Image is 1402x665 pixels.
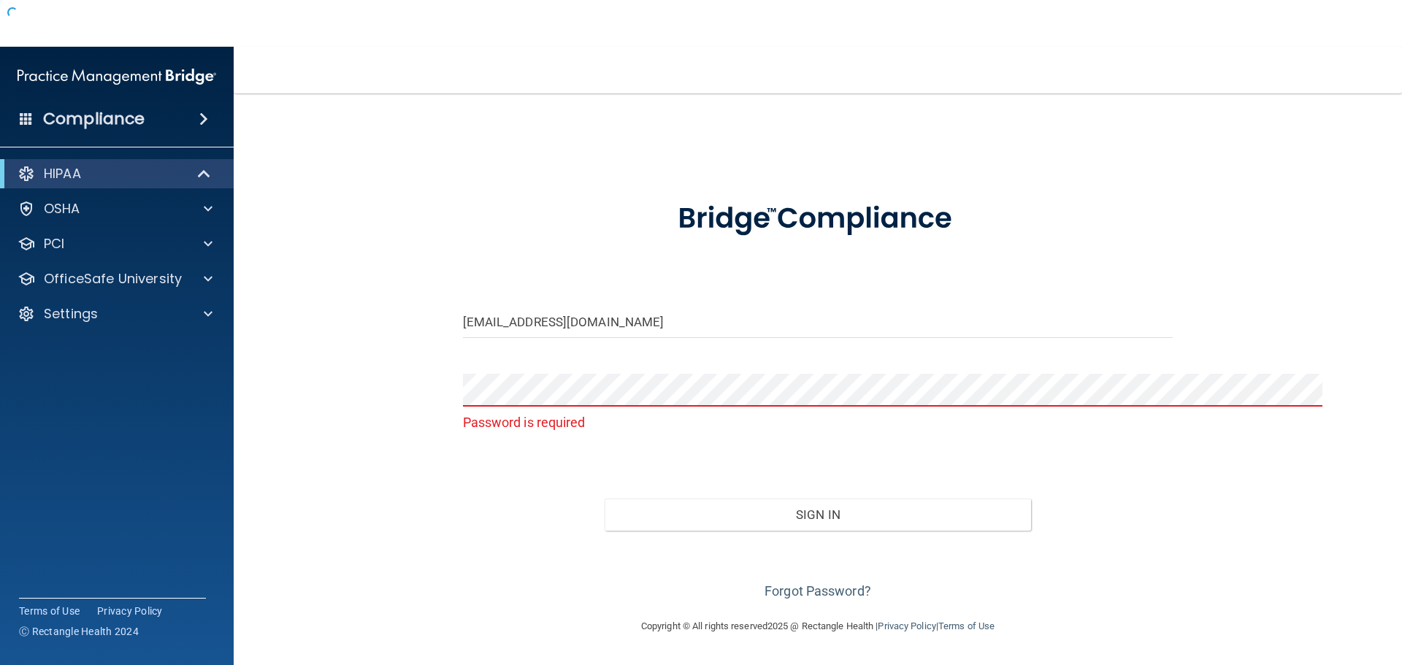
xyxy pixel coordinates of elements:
[605,499,1031,531] button: Sign In
[97,604,163,618] a: Privacy Policy
[44,305,98,323] p: Settings
[43,109,145,129] h4: Compliance
[878,620,935,631] a: Privacy Policy
[18,62,216,91] img: PMB logo
[44,200,80,218] p: OSHA
[938,620,995,631] a: Terms of Use
[18,270,212,288] a: OfficeSafe University
[463,410,1173,434] p: Password is required
[19,604,80,618] a: Terms of Use
[19,624,139,639] span: Ⓒ Rectangle Health 2024
[18,305,212,323] a: Settings
[18,165,212,182] a: HIPAA
[44,235,64,253] p: PCI
[18,235,212,253] a: PCI
[463,305,1173,338] input: Email
[44,165,81,182] p: HIPAA
[765,583,871,599] a: Forgot Password?
[551,603,1084,650] div: Copyright © All rights reserved 2025 @ Rectangle Health | |
[44,270,182,288] p: OfficeSafe University
[18,200,212,218] a: OSHA
[648,181,988,257] img: bridge_compliance_login_screen.278c3ca4.svg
